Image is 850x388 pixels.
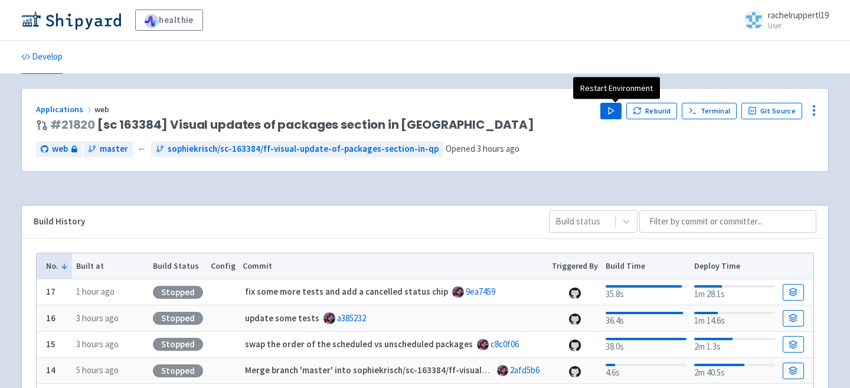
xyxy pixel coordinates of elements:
[694,361,775,380] div: 2m 40.5s
[72,253,149,279] th: Built at
[239,253,548,279] th: Commit
[510,364,540,376] a: 2afd5b6
[245,286,448,297] strong: fix some more tests and add a cancelled status chip
[168,142,439,156] span: sophiekrisch/sc-163384/ff-visual-update-of-packages-section-in-qp
[600,103,622,119] button: Play
[153,312,203,325] div: Stopped
[694,283,775,301] div: 1m 28.1s
[783,363,804,379] a: Build Details
[606,309,686,328] div: 36.4s
[245,312,319,324] strong: update some tests
[52,142,68,156] span: web
[548,253,602,279] th: Triggered By
[76,338,119,350] time: 3 hours ago
[151,141,443,157] a: sophiekrisch/sc-163384/ff-visual-update-of-packages-section-in-qp
[76,364,119,376] time: 5 hours ago
[694,335,775,354] div: 2m 1.3s
[50,116,95,133] a: #21820
[245,364,624,376] strong: Merge branch 'master' into sophiekrisch/sc-163384/ff-visual-update-of-packages-section-in-qp
[741,103,802,119] a: Git Source
[626,103,677,119] button: Rebuild
[606,335,686,354] div: 38.0s
[34,215,530,229] div: Build History
[76,286,115,297] time: 1 hour ago
[337,312,366,324] a: a385232
[694,309,775,328] div: 1m 14.6s
[135,9,203,31] a: healthie
[682,103,737,119] a: Terminal
[46,312,55,324] b: 16
[477,143,519,154] time: 3 hours ago
[83,141,133,157] a: master
[21,11,121,30] img: Shipyard logo
[36,141,82,157] a: web
[446,143,519,154] span: Opened
[737,11,829,30] a: rachelruppertl19 User
[46,286,55,297] b: 17
[639,210,816,233] input: Filter by commit or committer...
[21,41,63,74] a: Develop
[245,338,473,350] strong: swap the order of the scheduled vs unscheduled packages
[466,286,495,297] a: 9ea7459
[100,142,128,156] span: master
[783,336,804,353] a: Build Details
[76,312,119,324] time: 3 hours ago
[138,142,146,156] span: ←
[207,253,239,279] th: Config
[690,253,779,279] th: Deploy Time
[606,361,686,380] div: 4.6s
[153,364,203,377] div: Stopped
[46,364,55,376] b: 14
[50,118,534,132] span: [sc 163384] Visual updates of packages section in [GEOGRAPHIC_DATA]
[768,22,829,30] small: User
[491,338,519,350] a: c8c0f06
[783,284,804,301] a: Build Details
[606,283,686,301] div: 35.8s
[36,104,94,115] a: Applications
[46,338,55,350] b: 15
[601,253,690,279] th: Build Time
[768,9,829,21] span: rachelruppertl19
[46,260,68,272] button: No.
[149,253,207,279] th: Build Status
[153,338,203,351] div: Stopped
[94,104,111,115] span: web
[783,310,804,327] a: Build Details
[153,286,203,299] div: Stopped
